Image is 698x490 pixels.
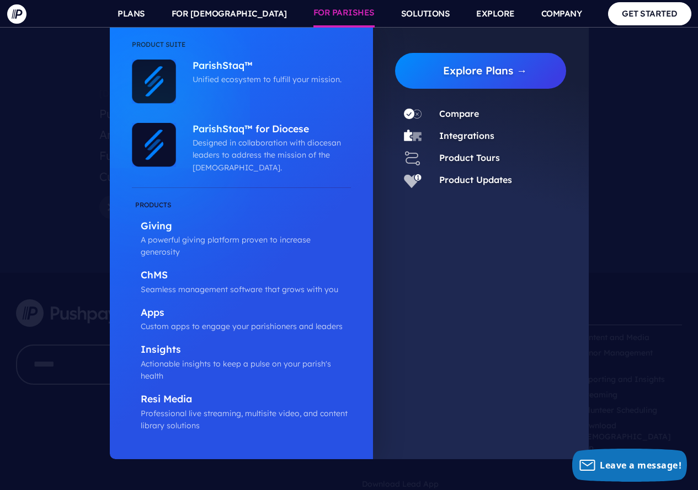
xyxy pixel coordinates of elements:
[608,2,691,25] a: GET STARTED
[141,358,351,383] p: Actionable insights to keep a pulse on your parish's health
[141,283,351,295] p: Seamless management software that grows with you
[141,220,351,234] p: Giving
[193,60,345,73] p: ParishStaq™
[395,127,430,145] a: Integrations - Icon
[395,149,430,167] a: Product Tours - Icon
[176,60,345,86] a: ParishStaq™ Unified ecosystem to fulfill your mission.
[404,53,567,89] a: Explore Plans →
[132,39,351,60] li: Product Suite
[404,171,422,189] img: Product Updates - Icon
[404,105,422,123] img: Compare - Icon
[132,60,176,104] img: ParishStaq™ - Icon
[141,269,351,283] p: ChMS
[395,105,430,123] a: Compare - Icon
[132,343,351,382] a: Insights Actionable insights to keep a pulse on your parish's health
[439,130,494,141] a: Integrations
[193,123,345,137] p: ParishStaq™ for Diocese
[193,137,345,174] p: Designed in collaboration with diocesan leaders to address the mission of the [DEMOGRAPHIC_DATA].
[600,459,681,471] span: Leave a message!
[404,127,422,145] img: Integrations - Icon
[132,199,351,259] a: Giving A powerful giving platform proven to increase generosity
[439,152,500,163] a: Product Tours
[395,171,430,189] a: Product Updates - Icon
[132,306,351,333] a: Apps Custom apps to engage your parishioners and leaders
[132,393,351,432] a: Resi Media Professional live streaming, multisite video, and content library solutions
[141,306,351,320] p: Apps
[132,269,351,295] a: ChMS Seamless management software that grows with you
[176,123,345,174] a: ParishStaq™ for Diocese Designed in collaboration with diocesan leaders to address the mission of...
[439,108,479,119] a: Compare
[193,73,345,85] p: Unified ecosystem to fulfill your mission.
[141,320,351,332] p: Custom apps to engage your parishioners and leaders
[141,343,351,357] p: Insights
[439,174,512,185] a: Product Updates
[141,393,351,407] p: Resi Media
[572,449,687,482] button: Leave a message!
[404,149,422,167] img: Product Tours - Icon
[141,407,351,432] p: Professional live streaming, multisite video, and content library solutions
[132,123,176,167] img: ParishStaq™ for Diocese - Icon
[141,234,351,259] p: A powerful giving platform proven to increase generosity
